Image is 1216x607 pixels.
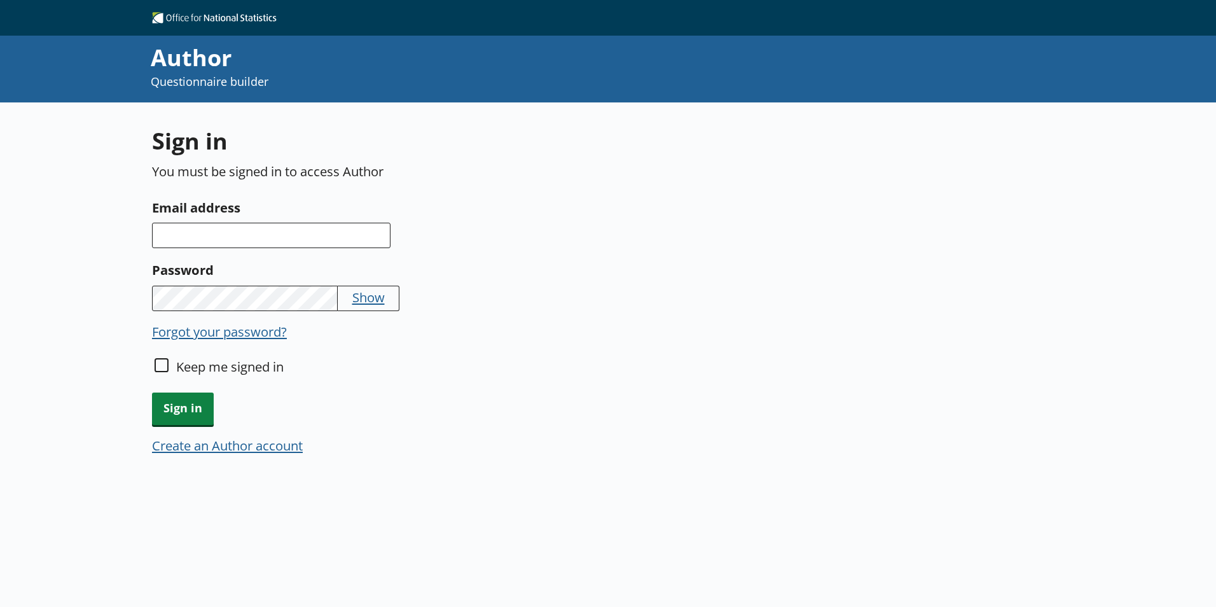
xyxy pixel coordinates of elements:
[151,42,819,74] div: Author
[151,74,819,90] p: Questionnaire builder
[152,323,287,340] button: Forgot your password?
[152,162,750,180] p: You must be signed in to access Author
[152,197,750,218] label: Email address
[176,358,284,375] label: Keep me signed in
[352,288,385,306] button: Show
[152,393,214,425] button: Sign in
[152,260,750,280] label: Password
[152,125,750,157] h1: Sign in
[152,436,303,454] button: Create an Author account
